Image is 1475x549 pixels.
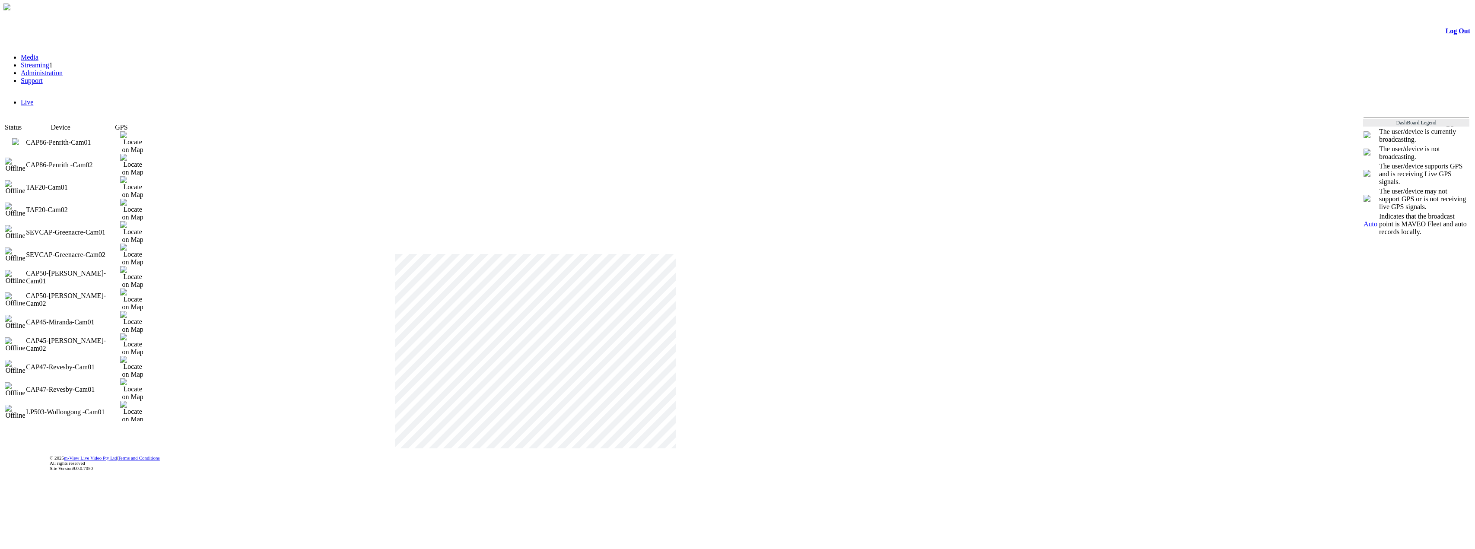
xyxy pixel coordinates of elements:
a: Log Out [1446,27,1470,35]
a: Media [21,54,38,61]
img: Offline [5,225,26,240]
img: Locate on Map [120,199,145,221]
td: CAP47-Revesby-Cam01 [26,378,120,401]
td: CAP45-Miranda-Cam02 [26,333,120,356]
img: Offline [5,203,26,217]
img: Locate on Map [120,333,145,356]
td: Status [5,124,51,131]
img: Locate on Map [120,266,145,289]
td: The user/device supports GPS and is receiving Live GPS signals. [1379,162,1469,186]
td: LP503-Wollongong -Cam01 [26,401,120,423]
img: Locate on Map [120,356,145,378]
a: Support [21,77,43,84]
td: The user/device is not broadcasting. [1379,145,1469,161]
td: CAP45-Miranda-Cam01 [26,311,120,333]
td: CAP47-Revesby-Cam01 [26,356,120,378]
img: Offline [5,315,26,330]
img: miniPlay.png [12,138,19,145]
td: SEVCAP-Greenacre-Cam01 [26,221,120,244]
td: The user/device is currently broadcasting. [1379,127,1469,144]
td: The user/device may not support GPS or is not receiving live GPS signals. [1379,187,1469,211]
span: Welcome, [PERSON_NAME] (Administrator) [1324,121,1429,127]
span: Auto [1364,220,1377,228]
td: GPS [104,124,139,131]
img: DigiCert Secured Site Seal [9,451,44,476]
a: Streaming [21,61,49,69]
img: Locate on Map [120,131,145,154]
td: TAF20-Cam02 [26,199,120,221]
img: Offline [5,337,26,352]
td: Device [51,124,104,131]
div: © 2025 | All rights reserved [50,455,1470,471]
img: Offline [5,292,26,307]
img: miniNoPlay.png [1364,149,1370,155]
img: Locate on Map [120,378,145,401]
a: Administration [21,69,63,76]
img: crosshair_gray.png [1364,195,1370,202]
td: CAP86-Penrith -Cam02 [26,154,120,176]
td: TAF20-Cam01 [26,176,120,199]
img: Offline [5,158,26,172]
img: Offline [5,360,26,374]
a: m-View Live Video Pty Ltd [64,455,117,460]
a: 0 viewers [12,139,19,146]
img: crosshair_blue.png [1364,170,1370,177]
img: miniPlay.png [1364,131,1370,138]
img: Locate on Map [120,401,145,423]
img: Locate on Map [120,289,145,311]
div: Site Version [50,466,1470,471]
img: Offline [5,180,26,195]
img: Offline [5,405,26,419]
img: Locate on Map [120,221,145,244]
span: 1 [49,61,53,69]
td: CAP86-Penrith-Cam01 [26,131,120,154]
div: Video Player [395,254,676,448]
img: Locate on Map [120,154,145,176]
img: Offline [5,270,26,285]
img: Locate on Map [120,311,145,333]
span: 9.0.0.7050 [73,466,93,471]
img: Offline [5,248,26,262]
img: arrow-3.png [3,3,10,10]
td: CAP50-Hornsby-Cam02 [26,289,120,311]
td: CAP50-Hornsby-Cam01 [26,266,120,289]
a: Terms and Conditions [118,455,160,460]
a: Live [21,98,33,106]
img: Offline [5,382,26,397]
td: DashBoard Legend [1363,119,1469,127]
td: SEVCAP-Greenacre-Cam02 [26,244,120,266]
img: Locate on Map [120,244,145,266]
img: Locate on Map [120,176,145,199]
td: Indicates that the broadcast point is MAVEO Fleet and auto records locally. [1379,212,1469,236]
